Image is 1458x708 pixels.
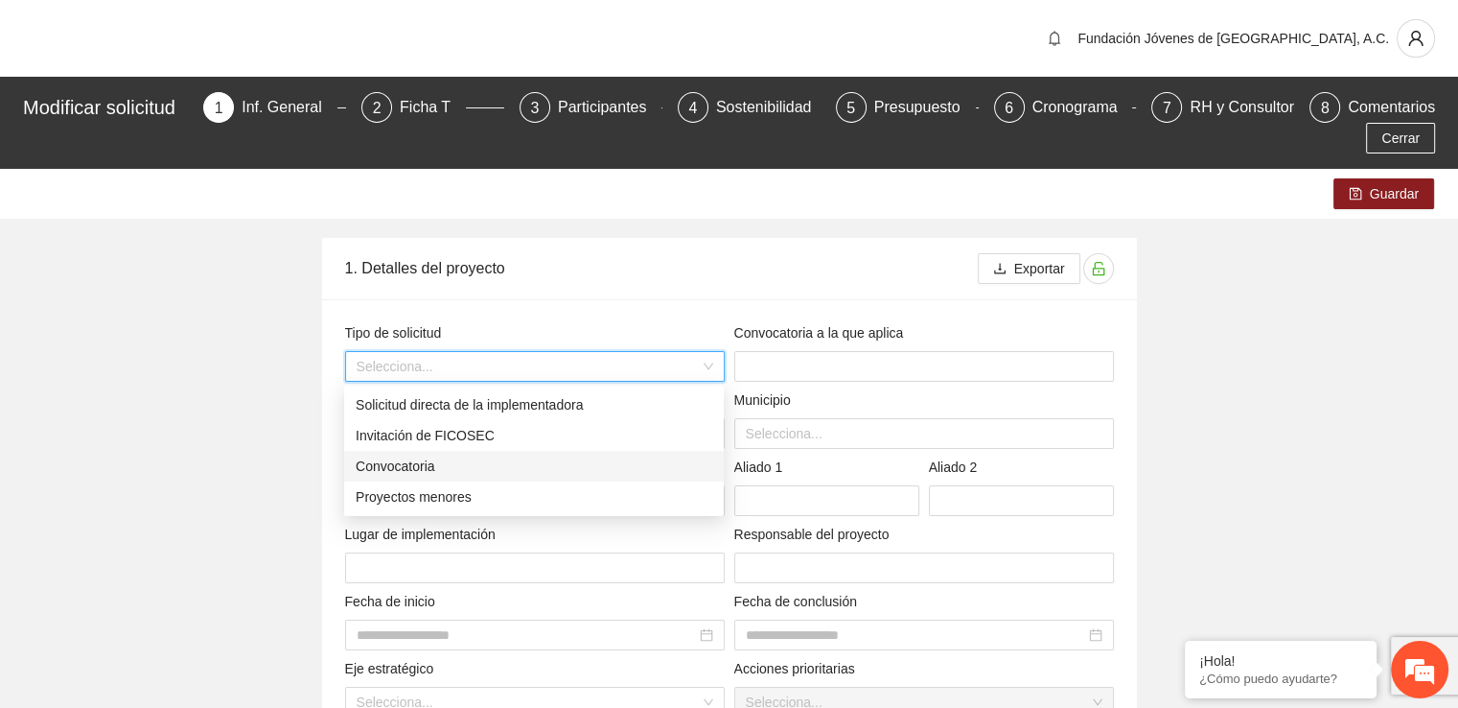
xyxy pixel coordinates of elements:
[1370,183,1419,204] span: Guardar
[1040,31,1069,46] span: bell
[678,92,821,123] div: 4Sostenibilidad
[373,100,382,116] span: 2
[356,425,712,446] div: Invitación de FICOSEC
[344,482,724,512] div: Proyectos menores
[836,92,979,123] div: 5Presupuesto
[356,486,712,507] div: Proyectos menores
[734,457,790,478] span: Aliado 1
[1084,261,1113,276] span: unlock
[1348,92,1435,123] div: Comentarios
[1321,100,1330,116] span: 8
[1151,92,1294,123] div: 7RH y Consultores
[558,92,662,123] div: Participantes
[100,98,322,123] div: Chatee con nosotros ahora
[356,456,712,477] div: Convocatoria
[1032,92,1133,123] div: Cronograma
[734,658,863,679] span: Acciones prioritarias
[344,451,724,482] div: Convocatoria
[242,92,337,123] div: Inf. General
[1398,30,1434,47] span: user
[203,92,346,123] div: 1Inf. General
[734,591,865,612] span: Fecha de conclusión
[520,92,662,123] div: 3Participantes
[10,489,365,556] textarea: Escriba su mensaje y pulse “Intro”
[994,92,1137,123] div: 6Cronograma
[1397,19,1435,58] button: user
[929,457,984,478] span: Aliado 2
[1077,31,1389,46] span: Fundación Jóvenes de [GEOGRAPHIC_DATA], A.C.
[345,591,443,612] span: Fecha de inicio
[23,92,192,123] div: Modificar solicitud
[1190,92,1325,123] div: RH y Consultores
[716,92,827,123] div: Sostenibilidad
[344,420,724,451] div: Invitación de FICOSEC
[344,389,724,420] div: Solicitud directa de la implementadora
[688,100,697,116] span: 4
[1381,128,1420,149] span: Cerrar
[314,10,360,56] div: Minimizar ventana de chat en vivo
[734,322,911,343] span: Convocatoria a la que aplica
[215,100,223,116] span: 1
[345,322,449,343] span: Tipo de solicitud
[1163,100,1171,116] span: 7
[1083,253,1114,284] button: unlock
[1333,178,1434,209] button: saveGuardar
[530,100,539,116] span: 3
[1366,123,1435,153] button: Cerrar
[846,100,855,116] span: 5
[874,92,976,123] div: Presupuesto
[1014,258,1065,279] span: Exportar
[400,92,466,123] div: Ficha T
[978,253,1080,284] button: downloadExportar
[1005,100,1013,116] span: 6
[734,524,897,545] span: Responsable del proyecto
[734,389,798,411] span: Municipio
[356,394,712,415] div: Solicitud directa de la implementadora
[1039,23,1070,54] button: bell
[345,241,978,295] div: 1. Detalles del proyecto
[1199,653,1362,669] div: ¡Hola!
[111,239,265,433] span: Estamos en línea.
[361,92,504,123] div: 2Ficha T
[1349,187,1362,202] span: save
[1309,92,1435,123] div: 8Comentarios
[993,262,1007,277] span: download
[345,658,441,679] span: Eje estratégico
[345,524,503,545] span: Lugar de implementación
[1199,672,1362,686] p: ¿Cómo puedo ayudarte?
